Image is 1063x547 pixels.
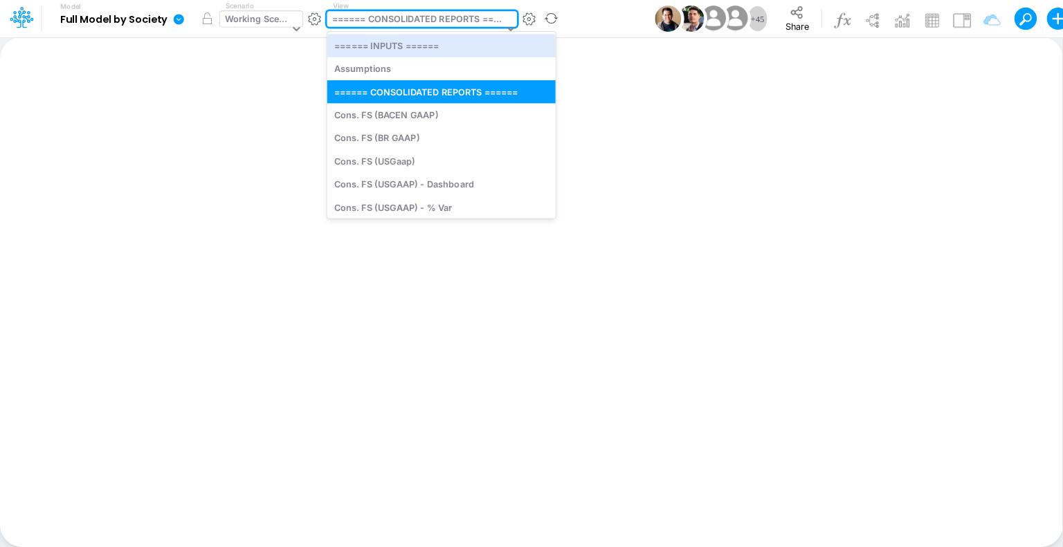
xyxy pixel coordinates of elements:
[327,103,555,126] div: Cons. FS (BACEN GAAP)
[678,6,705,32] img: User Image Icon
[327,57,555,80] div: Assumptions
[327,34,555,57] div: ====== INPUTS ======
[333,1,349,11] label: View
[751,15,765,24] span: + 45
[327,196,555,219] div: Cons. FS (USGAAP) - % Var
[225,12,289,28] div: Working Scenario
[774,1,821,36] button: Share
[327,80,555,103] div: ====== CONSOLIDATED REPORTS ======
[327,173,555,196] div: Cons. FS (USGAAP) - Dashboard
[655,6,681,32] img: User Image Icon
[785,21,809,31] span: Share
[60,3,81,11] label: Model
[698,3,729,34] img: User Image Icon
[332,12,504,28] div: ====== CONSOLIDATED REPORTS ======
[327,149,555,172] div: Cons. FS (USGaap)
[60,14,167,26] b: Full Model by Society
[720,3,751,34] img: User Image Icon
[327,127,555,149] div: Cons. FS (BR GAAP)
[226,1,254,11] label: Scenario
